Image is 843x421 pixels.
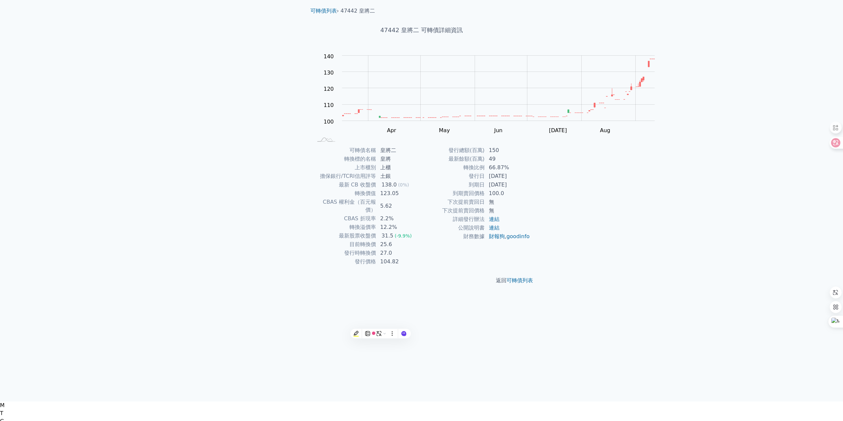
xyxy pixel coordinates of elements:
[324,102,334,108] tspan: 110
[506,233,530,239] a: goodinfo
[485,163,530,172] td: 66.87%
[422,206,485,215] td: 下次提前賣回價格
[313,249,376,257] td: 發行時轉換價
[313,240,376,249] td: 目前轉換價
[485,181,530,189] td: [DATE]
[439,127,450,133] tspan: May
[422,172,485,181] td: 發行日
[422,155,485,163] td: 最新餘額(百萬)
[506,277,533,284] a: 可轉債列表
[489,225,500,231] a: 連結
[320,53,665,133] g: Chart
[313,146,376,155] td: 可轉債名稱
[313,214,376,223] td: CBAS 折現率
[376,189,422,198] td: 123.05
[485,155,530,163] td: 49
[485,146,530,155] td: 150
[549,127,567,133] tspan: [DATE]
[313,198,376,214] td: CBAS 權利金（百元報價）
[485,189,530,198] td: 100.0
[376,198,422,214] td: 5.62
[313,257,376,266] td: 發行價格
[485,198,530,206] td: 無
[376,172,422,181] td: 土銀
[485,232,530,241] td: ,
[380,232,395,240] div: 31.5
[422,232,485,241] td: 財務數據
[324,86,334,92] tspan: 120
[324,118,334,125] tspan: 100
[810,389,843,421] div: 聊天小工具
[313,163,376,172] td: 上市櫃別
[324,69,334,76] tspan: 130
[313,172,376,181] td: 擔保銀行/TCRI信用評等
[376,155,422,163] td: 皇將
[398,182,409,187] span: (0%)
[324,53,334,59] tspan: 140
[380,181,398,189] div: 138.0
[422,181,485,189] td: 到期日
[313,155,376,163] td: 轉換標的名稱
[342,59,655,117] g: Series
[422,198,485,206] td: 下次提前賣回日
[313,189,376,198] td: 轉換價值
[485,172,530,181] td: [DATE]
[422,224,485,232] td: 公開說明書
[313,181,376,189] td: 最新 CB 收盤價
[600,127,610,133] tspan: Aug
[313,232,376,240] td: 最新股票收盤價
[305,26,538,35] h1: 47442 皇將二 可轉債詳細資訊
[376,214,422,223] td: 2.2%
[341,7,375,15] li: 47442 皇將二
[305,277,538,285] p: 返回
[376,223,422,232] td: 12.2%
[376,257,422,266] td: 104.82
[489,216,500,222] a: 連結
[810,389,843,421] iframe: Chat Widget
[489,233,505,239] a: 財報狗
[485,206,530,215] td: 無
[422,189,485,198] td: 到期賣回價格
[376,146,422,155] td: 皇將二
[310,7,339,15] li: ›
[376,163,422,172] td: 上櫃
[422,163,485,172] td: 轉換比例
[395,233,412,238] span: (-9.9%)
[376,240,422,249] td: 25.6
[422,215,485,224] td: 詳細發行辦法
[494,127,502,133] tspan: Jun
[387,127,396,133] tspan: Apr
[313,223,376,232] td: 轉換溢價率
[376,249,422,257] td: 27.0
[422,146,485,155] td: 發行總額(百萬)
[310,8,337,14] a: 可轉債列表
